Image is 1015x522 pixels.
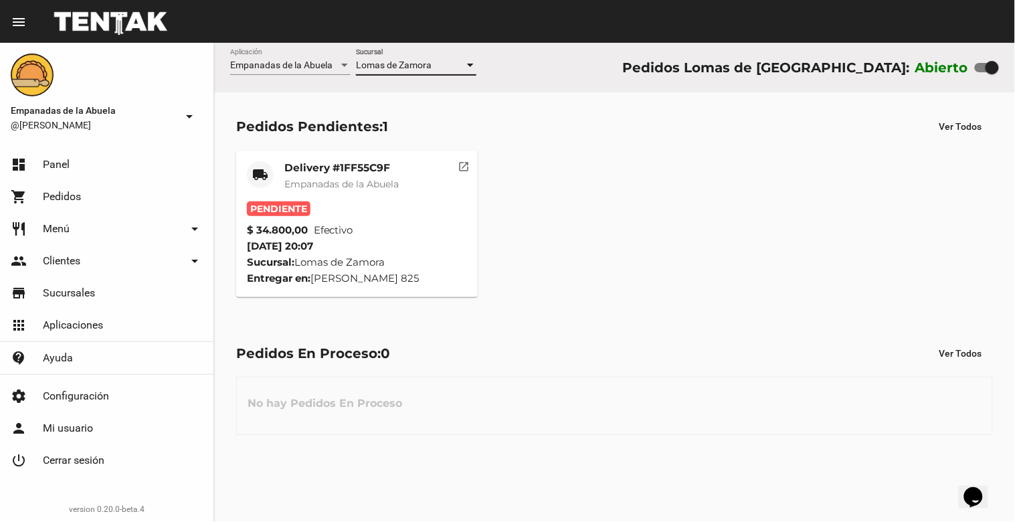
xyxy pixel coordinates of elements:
[247,256,294,268] strong: Sucursal:
[381,345,390,361] span: 0
[11,388,27,404] mat-icon: settings
[314,222,353,238] span: Efectivo
[11,118,176,132] span: @[PERSON_NAME]
[11,503,203,516] div: version 0.20.0-beta.4
[11,350,27,366] mat-icon: contact_support
[11,221,27,237] mat-icon: restaurant
[11,452,27,468] mat-icon: power_settings_new
[252,167,268,183] mat-icon: local_shipping
[11,317,27,333] mat-icon: apps
[43,389,109,403] span: Configuración
[929,114,993,139] button: Ver Todos
[237,383,413,424] h3: No hay Pedidos En Proceso
[43,422,93,435] span: Mi usuario
[939,348,982,359] span: Ver Todos
[11,102,176,118] span: Empanadas de la Abuela
[43,319,103,332] span: Aplicaciones
[11,420,27,436] mat-icon: person
[458,159,470,171] mat-icon: open_in_new
[247,222,308,238] strong: $ 34.800,00
[247,272,310,284] strong: Entregar en:
[959,468,1002,509] iframe: chat widget
[43,286,95,300] span: Sucursales
[284,161,399,175] mat-card-title: Delivery #1FF55C9F
[43,222,70,236] span: Menú
[11,54,54,96] img: f0136945-ed32-4f7c-91e3-a375bc4bb2c5.png
[247,254,467,270] div: Lomas de Zamora
[11,253,27,269] mat-icon: people
[11,189,27,205] mat-icon: shopping_cart
[356,60,432,70] span: Lomas de Zamora
[11,157,27,173] mat-icon: dashboard
[247,201,310,216] span: Pendiente
[43,190,81,203] span: Pedidos
[43,158,70,171] span: Panel
[43,454,104,467] span: Cerrar sesión
[43,254,80,268] span: Clientes
[915,57,969,78] label: Abierto
[939,121,982,132] span: Ver Todos
[622,57,909,78] div: Pedidos Lomas de [GEOGRAPHIC_DATA]:
[187,221,203,237] mat-icon: arrow_drop_down
[247,270,467,286] div: [PERSON_NAME] 825
[181,108,197,124] mat-icon: arrow_drop_down
[929,341,993,365] button: Ver Todos
[11,14,27,30] mat-icon: menu
[11,285,27,301] mat-icon: store
[236,116,388,137] div: Pedidos Pendientes:
[187,253,203,269] mat-icon: arrow_drop_down
[284,178,399,190] span: Empanadas de la Abuela
[43,351,73,365] span: Ayuda
[247,240,313,252] span: [DATE] 20:07
[236,343,390,364] div: Pedidos En Proceso:
[383,118,388,135] span: 1
[230,60,333,70] span: Empanadas de la Abuela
